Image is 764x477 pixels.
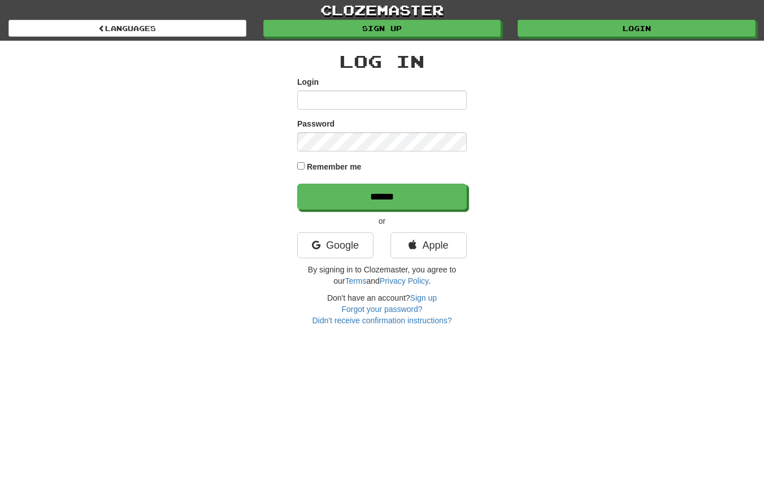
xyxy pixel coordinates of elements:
a: Google [297,232,374,258]
p: By signing in to Clozemaster, you agree to our and . [297,264,467,287]
h2: Log In [297,52,467,71]
a: Terms [345,276,366,285]
label: Password [297,118,335,129]
a: Privacy Policy [380,276,428,285]
label: Remember me [307,161,362,172]
a: Sign up [263,20,501,37]
a: Sign up [410,293,437,302]
label: Login [297,76,319,88]
a: Apple [390,232,467,258]
a: Didn't receive confirmation instructions? [312,316,452,325]
a: Forgot your password? [341,305,422,314]
a: Login [518,20,756,37]
a: Languages [8,20,246,37]
div: Don't have an account? [297,292,467,326]
p: or [297,215,467,227]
